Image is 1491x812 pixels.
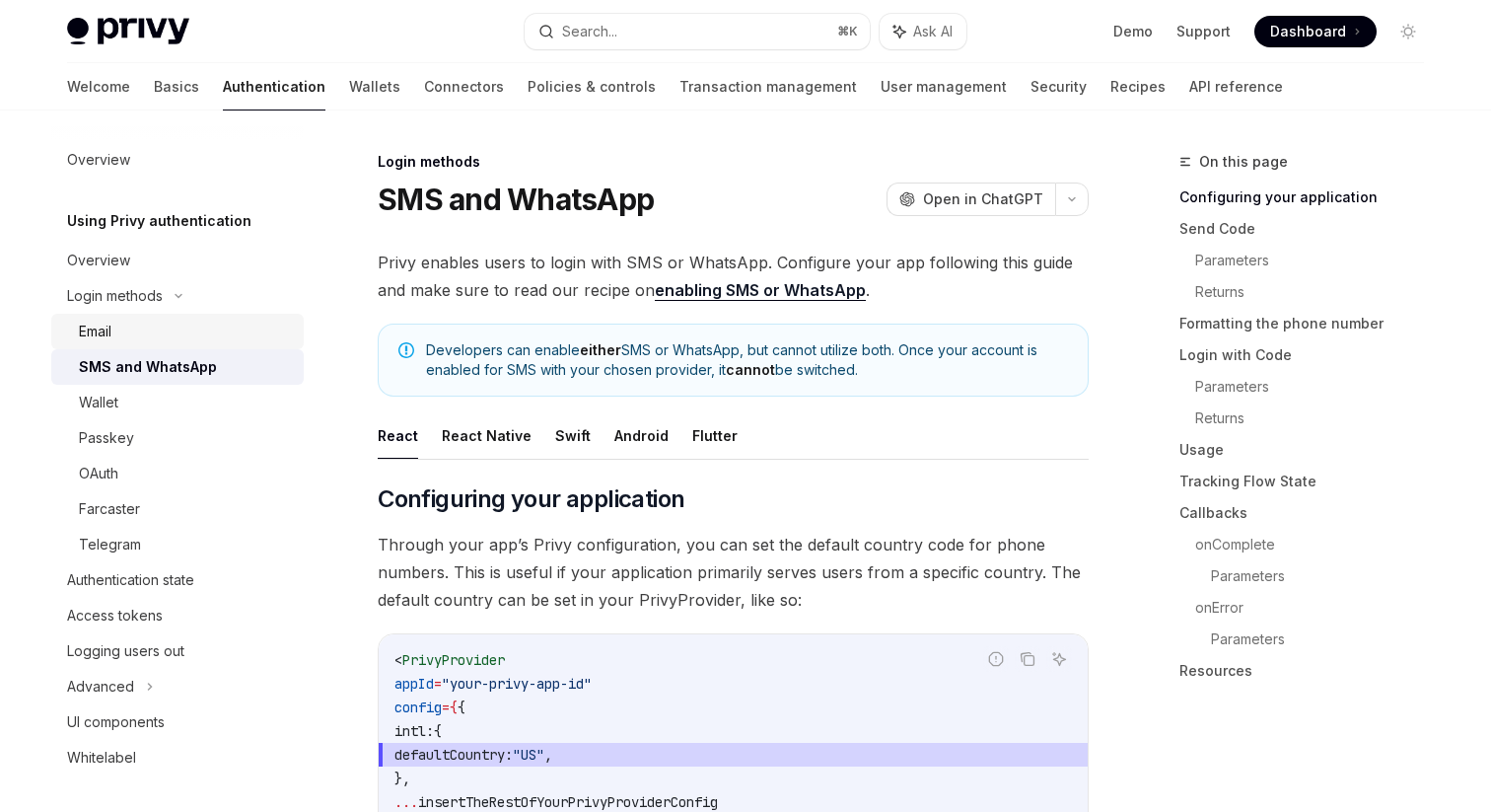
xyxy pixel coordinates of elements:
[1270,22,1346,41] span: Dashboard
[51,420,304,456] a: Passkey
[67,639,184,663] div: Logging users out
[1179,434,1440,466] a: Usage
[67,63,130,111] a: Welcome
[394,675,434,693] span: appId
[1195,592,1440,624] a: onError
[79,533,141,556] div: Telegram
[394,793,418,811] span: ...
[458,699,465,716] span: {
[1195,529,1440,560] a: onComplete
[51,704,304,740] a: UI components
[1179,182,1440,213] a: Configuring your application
[67,209,251,233] h5: Using Privy authentication
[434,675,442,693] span: =
[887,183,1055,216] button: Open in ChatGPT
[528,63,656,111] a: Policies & controls
[79,355,217,379] div: SMS and WhatsApp
[442,699,450,716] span: =
[1179,655,1440,687] a: Resources
[913,22,953,41] span: Ask AI
[67,746,136,770] div: Whitelabel
[51,314,304,349] a: Email
[1046,646,1072,672] button: Ask AI
[51,562,304,598] a: Authentication state
[442,675,592,693] span: "your-privy-app-id"
[51,598,304,633] a: Access tokens
[442,412,532,459] button: React Native
[923,189,1043,209] span: Open in ChatGPT
[450,699,458,716] span: {
[51,142,304,178] a: Overview
[1211,560,1440,592] a: Parameters
[51,491,304,527] a: Farcaster
[544,746,552,764] span: ,
[1110,63,1166,111] a: Recipes
[1189,63,1283,111] a: API reference
[1176,22,1231,41] a: Support
[1030,63,1087,111] a: Security
[1195,403,1440,434] a: Returns
[881,63,1007,111] a: User management
[394,746,513,764] span: defaultCountry:
[79,462,118,485] div: OAuth
[79,320,111,343] div: Email
[67,568,194,592] div: Authentication state
[1179,308,1440,339] a: Formatting the phone number
[378,412,418,459] button: React
[378,483,684,515] span: Configuring your application
[67,604,163,627] div: Access tokens
[1195,276,1440,308] a: Returns
[1392,16,1424,47] button: Toggle dark mode
[394,699,442,716] span: config
[349,63,400,111] a: Wallets
[67,148,130,172] div: Overview
[67,675,134,699] div: Advanced
[424,63,504,111] a: Connectors
[51,527,304,562] a: Telegram
[1179,339,1440,371] a: Login with Code
[51,385,304,420] a: Wallet
[223,63,325,111] a: Authentication
[1195,371,1440,403] a: Parameters
[655,280,866,301] a: enabling SMS or WhatsApp
[67,710,165,734] div: UI components
[1113,22,1153,41] a: Demo
[378,249,1089,304] span: Privy enables users to login with SMS or WhatsApp. Configure your app following this guide and ma...
[837,24,858,39] span: ⌘ K
[51,740,304,775] a: Whitelabel
[1199,150,1288,174] span: On this page
[1254,16,1377,47] a: Dashboard
[378,152,1089,172] div: Login methods
[614,412,669,459] button: Android
[67,18,189,45] img: light logo
[378,531,1089,614] span: Through your app’s Privy configuration, you can set the default country code for phone numbers. T...
[51,633,304,669] a: Logging users out
[679,63,857,111] a: Transaction management
[51,349,304,385] a: SMS and WhatsApp
[580,341,621,358] strong: either
[79,391,118,414] div: Wallet
[1179,497,1440,529] a: Callbacks
[983,646,1009,672] button: Report incorrect code
[434,722,442,740] span: {
[67,249,130,272] div: Overview
[154,63,199,111] a: Basics
[394,651,402,669] span: <
[513,746,544,764] span: "US"
[79,426,134,450] div: Passkey
[1195,245,1440,276] a: Parameters
[79,497,140,521] div: Farcaster
[426,340,1068,380] span: Developers can enable SMS or WhatsApp, but cannot utilize both. Once your account is enabled for ...
[378,182,654,217] h1: SMS and WhatsApp
[880,14,966,49] button: Ask AI
[418,793,718,811] span: insertTheRestOfYourPrivyProviderConfig
[692,412,738,459] button: Flutter
[394,722,434,740] span: intl:
[726,361,775,378] strong: cannot
[1211,624,1440,655] a: Parameters
[1015,646,1040,672] button: Copy the contents from the code block
[1179,466,1440,497] a: Tracking Flow State
[525,14,870,49] button: Search...⌘K
[398,342,414,358] svg: Note
[402,651,505,669] span: PrivyProvider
